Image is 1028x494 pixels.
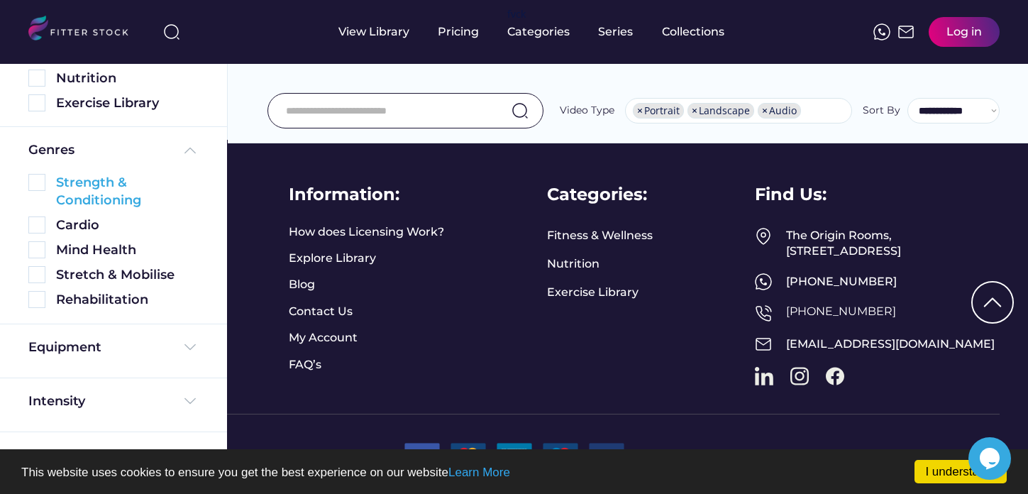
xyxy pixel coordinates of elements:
[56,70,199,87] div: Nutrition
[28,16,140,45] img: LOGO.svg
[507,24,570,40] div: Categories
[289,304,353,319] a: Contact Us
[786,304,896,318] a: [PHONE_NUMBER]
[637,106,643,116] span: ×
[448,466,510,479] a: Learn More
[598,24,634,40] div: Series
[289,251,376,266] a: Explore Library
[547,182,647,207] div: Categories:
[56,291,199,309] div: Rehabilitation
[863,104,900,118] div: Sort By
[873,23,890,40] img: meteor-icons_whatsapp%20%281%29.svg
[56,94,199,112] div: Exercise Library
[897,23,914,40] img: Frame%2051.svg
[920,446,1000,462] a: Privacy Policy
[547,285,639,300] a: Exercise Library
[687,103,754,119] li: Landscape
[56,241,199,259] div: Mind Health
[547,228,653,243] a: Fitness & Wellness
[182,142,199,159] img: Frame%20%285%29.svg
[547,256,599,272] a: Nutrition
[968,437,1014,480] iframe: chat widget
[786,337,995,351] a: [EMAIL_ADDRESS][DOMAIN_NAME]
[28,174,45,191] img: Rectangle%205126.svg
[692,106,697,116] span: ×
[28,216,45,234] img: Rectangle%205126.svg
[28,393,85,410] div: Intensity
[758,103,801,119] li: Audio
[289,224,444,240] a: How does Licensing Work?
[755,304,772,322] img: Frame%2050.svg
[560,104,614,118] div: Video Type
[755,182,827,207] div: Find Us:
[28,94,45,111] img: Rectangle%205126.svg
[21,466,1007,478] p: This website uses cookies to ensure you get the best experience on our website
[289,330,358,346] a: My Account
[451,443,486,465] img: 2.png
[182,447,199,464] img: Frame%20%284%29.svg
[56,216,199,234] div: Cardio
[182,393,199,410] img: Frame%20%284%29.svg
[56,266,199,284] div: Stretch & Mobilise
[795,446,906,462] a: Terms & Conditions
[543,443,578,465] img: 3.png
[163,23,180,40] img: search-normal%203.svg
[338,24,409,40] div: View Library
[182,339,199,356] img: Frame%20%284%29.svg
[56,174,199,209] div: Strength & Conditioning
[438,24,479,40] div: Pricing
[28,339,101,356] div: Equipment
[28,141,74,159] div: Genres
[755,228,772,245] img: Frame%2049.svg
[512,102,529,119] img: search-normal.svg
[28,446,64,464] div: Skills
[507,7,526,21] div: fvck
[973,282,1012,322] img: Group%201000002322%20%281%29.svg
[404,443,440,465] img: 1.png
[914,460,1007,483] a: I understand!
[28,291,45,308] img: Rectangle%205126.svg
[289,277,324,292] a: Blog
[28,70,45,87] img: Rectangle%205126.svg
[289,182,399,207] div: Information:
[762,106,768,116] span: ×
[786,228,1000,260] div: The Origin Rooms, [STREET_ADDRESS]
[755,273,772,290] img: meteor-icons_whatsapp%20%281%29.svg
[946,24,982,40] div: Log in
[662,24,724,40] div: Collections
[28,241,45,258] img: Rectangle%205126.svg
[633,103,684,119] li: Portrait
[589,443,624,465] img: 9.png
[786,274,1000,290] div: [PHONE_NUMBER]
[755,336,772,353] img: Frame%2051.svg
[28,266,45,283] img: Rectangle%205126.svg
[289,357,324,373] a: FAQ’s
